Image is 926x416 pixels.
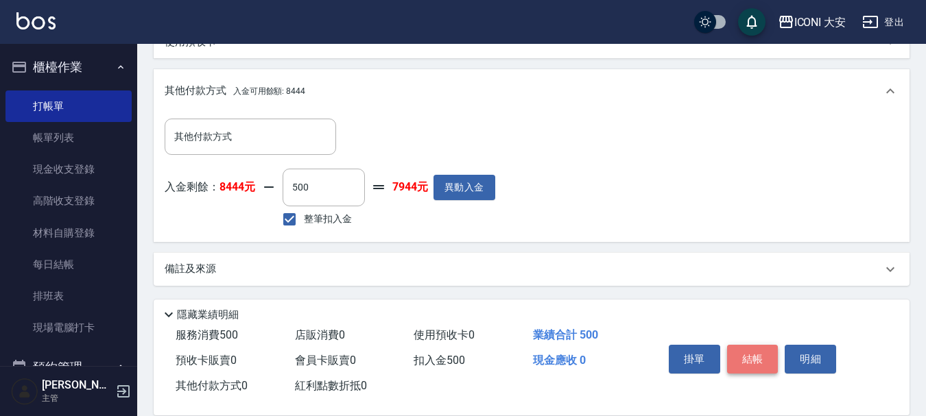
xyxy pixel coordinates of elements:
p: 入金剩餘： [165,180,255,195]
span: 其他付款方式 0 [176,379,248,392]
button: 明細 [785,345,836,374]
span: 使用預收卡 0 [414,328,475,341]
a: 打帳單 [5,90,132,122]
button: save [738,8,765,36]
span: 店販消費 0 [295,328,345,341]
strong: 8444元 [219,180,255,193]
p: 隱藏業績明細 [177,308,239,322]
p: 其他付款方式 [165,84,305,99]
strong: 7944元 [392,180,428,195]
a: 高階收支登錄 [5,185,132,217]
h5: [PERSON_NAME] [42,378,112,392]
p: 主管 [42,392,112,404]
span: 整筆扣入金 [304,212,352,226]
span: 會員卡販賣 0 [295,354,356,367]
span: 預收卡販賣 0 [176,354,237,367]
button: 櫃檯作業 [5,49,132,85]
a: 現場電腦打卡 [5,312,132,343]
div: ICONI 大安 [794,14,846,31]
span: 扣入金 500 [414,354,465,367]
span: 現金應收 0 [533,354,586,367]
button: 登出 [857,10,910,35]
div: 其他付款方式入金可用餘額: 8444 [154,69,910,113]
button: 異動入金 [434,175,495,200]
a: 材料自購登錄 [5,217,132,249]
button: ICONI 大安 [772,8,852,36]
p: 備註及來源 [165,262,216,276]
img: Person [11,378,38,405]
div: 備註及來源 [154,253,910,286]
button: 結帳 [727,345,779,374]
span: 服務消費 500 [176,328,238,341]
span: 紅利點數折抵 0 [295,379,367,392]
img: Logo [16,12,56,29]
a: 每日結帳 [5,249,132,280]
a: 排班表 [5,280,132,312]
a: 帳單列表 [5,122,132,154]
a: 現金收支登錄 [5,154,132,185]
button: 預約管理 [5,350,132,385]
span: 入金可用餘額: 8444 [233,86,305,96]
span: 業績合計 500 [533,328,598,341]
button: 掛單 [669,345,720,374]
